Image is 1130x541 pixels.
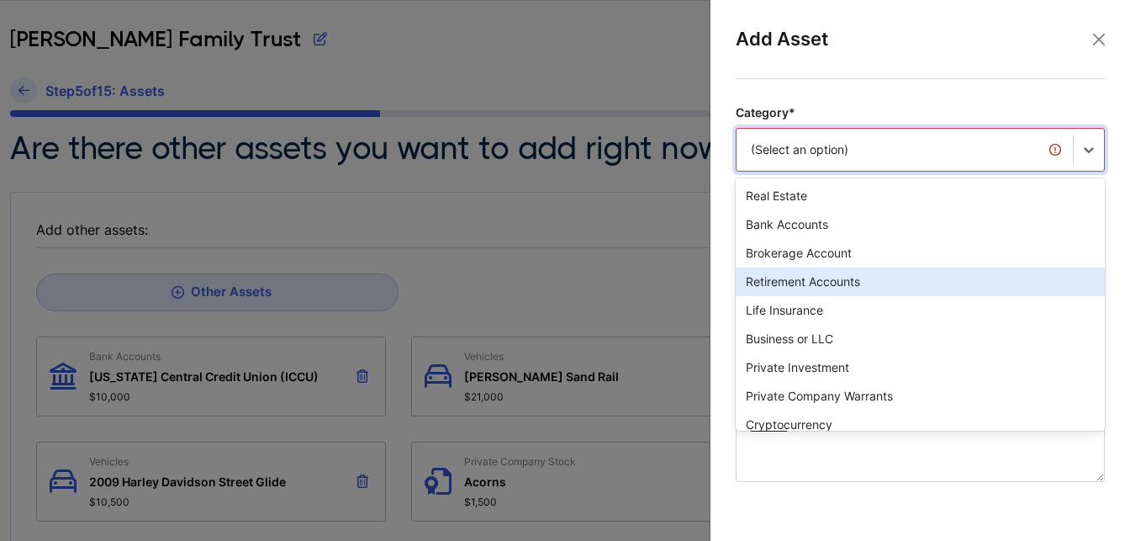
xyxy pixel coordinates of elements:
button: Close [1086,27,1112,52]
div: Bank Accounts [736,210,1105,239]
div: Private Investment [736,353,1105,382]
div: Add Asset [736,25,1105,79]
div: Private Company Warrants [736,382,1105,411]
div: Life Insurance [736,296,1105,325]
div: (Select an option) [751,141,1059,158]
div: Business or LLC [736,325,1105,353]
div: Real Estate [736,182,1105,210]
div: Brokerage Account [736,239,1105,268]
label: Category* [736,104,1105,121]
div: Retirement Accounts [736,268,1105,296]
div: Cryptocurrency [736,411,1105,439]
